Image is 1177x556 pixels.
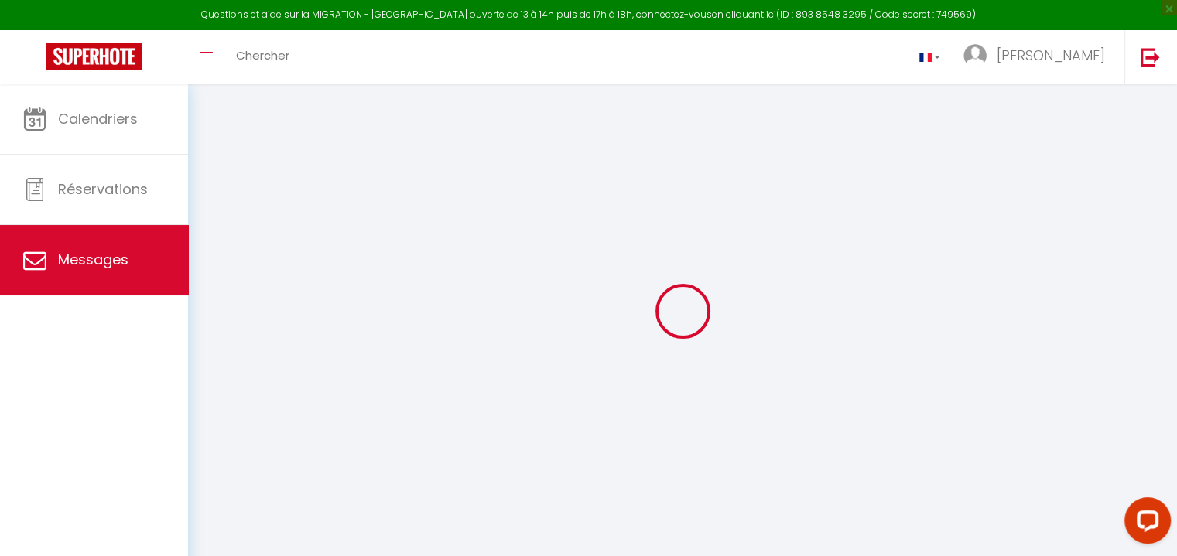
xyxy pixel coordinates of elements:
span: Réservations [58,179,148,199]
span: [PERSON_NAME] [997,46,1105,65]
img: Super Booking [46,43,142,70]
span: Calendriers [58,109,138,128]
img: ... [963,44,987,67]
iframe: LiveChat chat widget [1112,491,1177,556]
a: Chercher [224,30,301,84]
span: Messages [58,250,128,269]
a: ... [PERSON_NAME] [952,30,1124,84]
span: Chercher [236,47,289,63]
img: logout [1141,47,1160,67]
a: en cliquant ici [712,8,776,21]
